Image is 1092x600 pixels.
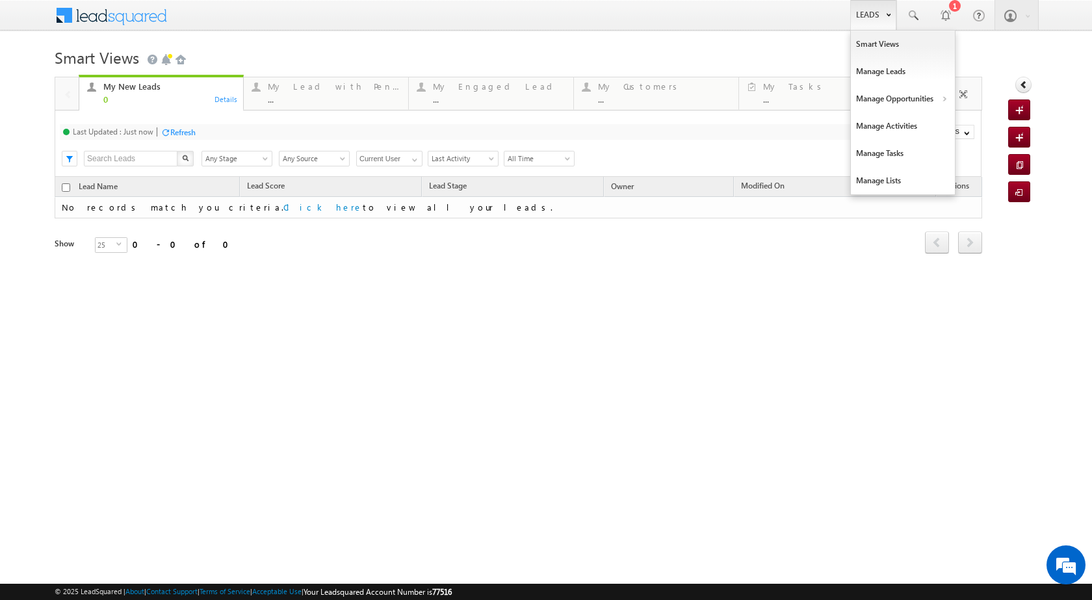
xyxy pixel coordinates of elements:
a: Lead Stage [422,179,473,196]
span: Modified On [741,181,785,190]
span: Any Source [279,153,345,164]
a: Click here [283,202,363,213]
div: Show [55,238,84,250]
a: Show All Items [405,151,421,164]
a: My Tasks... [738,77,903,110]
div: My New Leads [103,81,236,92]
div: Lead Stage Filter [201,150,272,166]
a: Modified On [734,179,791,196]
span: Lead Score [247,181,285,190]
div: Owner Filter [356,150,421,166]
span: Your Leadsquared Account Number is [304,587,452,597]
span: Actions [937,179,976,196]
div: ... [598,94,731,104]
span: 25 [96,238,116,252]
a: Manage Tasks [851,140,955,167]
a: prev [925,233,949,254]
span: Lead Stage [429,181,467,190]
div: ... [763,94,895,104]
img: Search [182,155,188,161]
a: Lead Name [72,179,124,196]
div: 0 - 0 of 0 [133,237,237,252]
span: Smart Views [55,47,139,68]
div: Last Updated : Just now [73,127,153,137]
a: My Lead with Pending Tasks... [243,77,409,110]
a: Last Activity [428,151,499,166]
div: My Lead with Pending Tasks [268,81,400,92]
a: next [958,233,982,254]
span: 77516 [432,587,452,597]
div: My Tasks [763,81,895,92]
div: ... [268,94,400,104]
span: Owner [611,181,634,191]
span: next [958,231,982,254]
a: All Time [504,151,575,166]
a: Acceptable Use [252,587,302,595]
a: Manage Leads [851,58,955,85]
a: About [125,587,144,595]
span: All Time [504,153,570,164]
a: My New Leads0Details [79,75,244,111]
input: Type to Search [356,151,422,166]
a: My Engaged Lead... [408,77,574,110]
span: prev [925,231,949,254]
a: Smart Views [851,31,955,58]
a: Manage Activities [851,112,955,140]
div: 0 [103,94,236,104]
div: My Engaged Lead [433,81,565,92]
a: Manage Opportunities [851,85,955,112]
a: My Customers... [573,77,739,110]
span: © 2025 LeadSquared | | | | | [55,586,452,598]
a: Lead Score [240,179,291,196]
td: No records match you criteria. to view all your leads. [55,197,982,218]
a: Contact Support [146,587,198,595]
a: Terms of Service [200,587,250,595]
span: Any Stage [202,153,268,164]
a: Manage Lists [851,167,955,194]
input: Search Leads [84,151,178,166]
a: Any Stage [201,151,272,166]
div: ... [433,94,565,104]
input: Check all records [62,183,70,192]
div: My Customers [598,81,731,92]
div: Details [214,93,239,105]
span: Last Activity [428,153,494,164]
a: Any Source [279,151,350,166]
span: select [116,241,127,247]
div: Lead Source Filter [279,150,350,166]
div: Refresh [170,127,196,137]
